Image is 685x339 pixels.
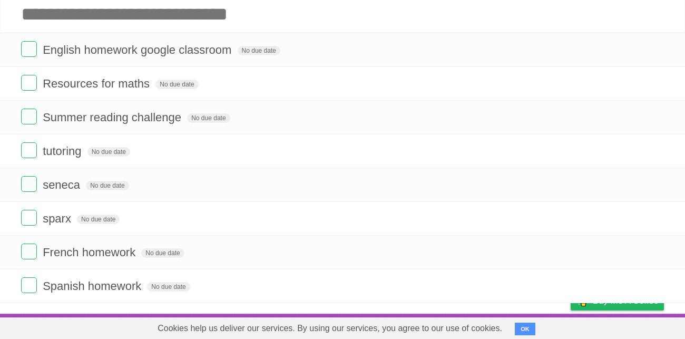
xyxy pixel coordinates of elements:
[21,277,37,293] label: Done
[21,210,37,226] label: Done
[77,215,120,224] span: No due date
[21,176,37,192] label: Done
[21,75,37,91] label: Done
[43,144,84,158] span: tutoring
[515,323,535,335] button: OK
[593,292,659,310] span: Buy me a coffee
[43,212,74,225] span: sparx
[21,142,37,158] label: Done
[141,248,184,258] span: No due date
[21,244,37,259] label: Done
[43,246,138,259] span: French homework
[43,279,144,293] span: Spanish homework
[43,178,83,191] span: seneca
[155,80,198,89] span: No due date
[238,46,280,55] span: No due date
[147,318,513,339] span: Cookies help us deliver our services. By using our services, you agree to our use of cookies.
[21,109,37,124] label: Done
[465,316,508,336] a: Developers
[430,316,453,336] a: About
[598,316,664,336] a: Suggest a feature
[87,147,130,157] span: No due date
[43,111,184,124] span: Summer reading challenge
[21,41,37,57] label: Done
[557,316,584,336] a: Privacy
[43,43,234,56] span: English homework google classroom
[521,316,544,336] a: Terms
[147,282,190,292] span: No due date
[86,181,129,190] span: No due date
[187,113,230,123] span: No due date
[43,77,152,90] span: Resources for maths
